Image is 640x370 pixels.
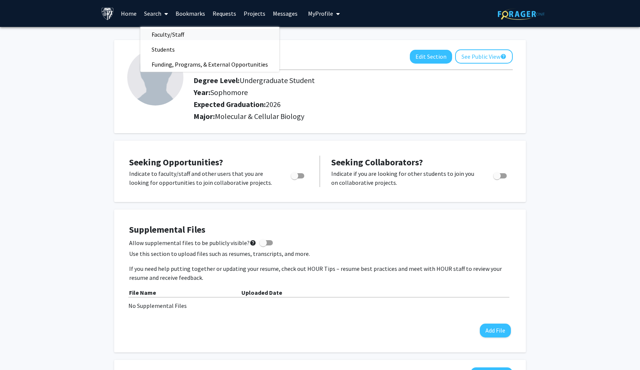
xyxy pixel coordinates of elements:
[215,111,304,121] span: Molecular & Cellular Biology
[240,76,315,85] span: Undergraduate Student
[140,27,195,42] span: Faculty/Staff
[101,7,114,20] img: Johns Hopkins University Logo
[288,169,308,180] div: Toggle
[193,88,479,97] h2: Year:
[129,224,511,235] h4: Supplemental Files
[127,49,183,106] img: Profile Picture
[240,0,269,27] a: Projects
[241,289,282,296] b: Uploaded Date
[140,0,172,27] a: Search
[193,76,479,85] h2: Degree Level:
[209,0,240,27] a: Requests
[129,156,223,168] span: Seeking Opportunities?
[128,301,512,310] div: No Supplemental Files
[498,8,545,20] img: ForagerOne Logo
[193,112,513,121] h2: Major:
[266,100,281,109] span: 2026
[140,59,279,70] a: Funding, Programs, & External Opportunities
[129,249,511,258] p: Use this section to upload files such as resumes, transcripts, and more.
[331,156,423,168] span: Seeking Collaborators?
[269,0,301,27] a: Messages
[140,57,279,72] span: Funding, Programs, & External Opportunities
[490,169,511,180] div: Toggle
[331,169,479,187] p: Indicate if you are looking for other students to join you on collaborative projects.
[250,238,256,247] mat-icon: help
[193,100,479,109] h2: Expected Graduation:
[129,238,256,247] span: Allow supplemental files to be publicly visible?
[6,336,32,364] iframe: Chat
[117,0,140,27] a: Home
[140,44,279,55] a: Students
[129,264,511,282] p: If you need help putting together or updating your resume, check out HOUR Tips – resume best prac...
[210,88,248,97] span: Sophomore
[480,324,511,337] button: Add File
[410,50,452,64] button: Edit Section
[455,49,513,64] button: See Public View
[129,169,277,187] p: Indicate to faculty/staff and other users that you are looking for opportunities to join collabor...
[308,10,333,17] span: My Profile
[140,29,279,40] a: Faculty/Staff
[172,0,209,27] a: Bookmarks
[140,42,186,57] span: Students
[129,289,156,296] b: File Name
[500,52,506,61] mat-icon: help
